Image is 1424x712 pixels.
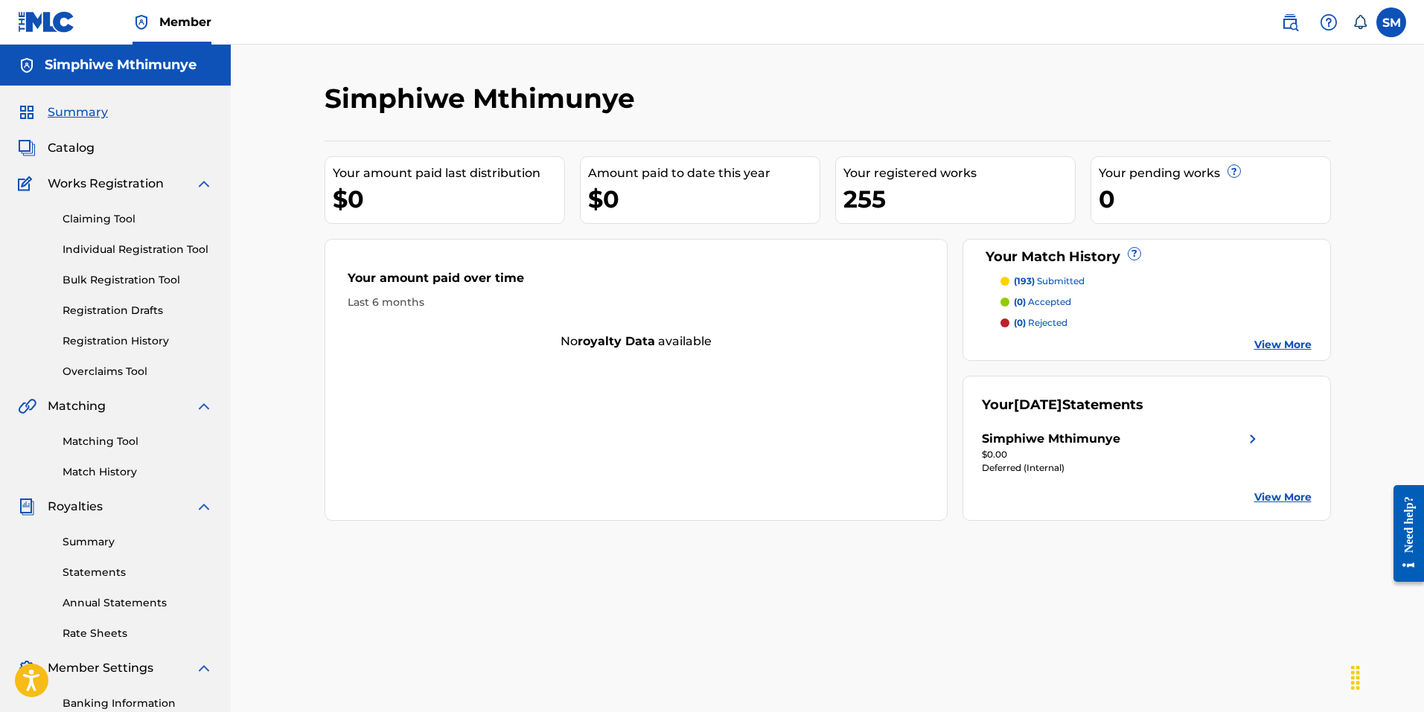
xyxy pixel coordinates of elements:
a: Claiming Tool [63,211,213,227]
div: Deferred (Internal) [982,461,1262,475]
div: Simphiwe Mthimunye [982,430,1120,448]
img: Matching [18,397,36,415]
span: Matching [48,397,106,415]
span: [DATE] [1014,397,1062,413]
strong: royalty data [578,334,655,348]
div: Your pending works [1099,164,1330,182]
p: rejected [1014,316,1067,330]
a: Bulk Registration Tool [63,272,213,288]
div: No available [325,333,948,350]
p: submitted [1014,275,1085,288]
h5: Simphiwe Mthimunye [45,57,197,74]
img: expand [195,175,213,193]
div: Drag [1344,655,1367,700]
div: Help [1314,7,1344,37]
a: Match History [63,464,213,480]
img: right chevron icon [1244,430,1262,448]
img: Accounts [18,57,36,74]
a: Matching Tool [63,434,213,449]
span: ? [1228,165,1240,177]
iframe: Chat Widget [1350,641,1424,712]
img: Royalties [18,498,36,516]
span: Member Settings [48,659,153,677]
div: Your Statements [982,395,1143,415]
img: Works Registration [18,175,37,193]
a: Summary [63,534,213,550]
span: (193) [1014,275,1035,286]
a: Banking Information [63,696,213,711]
img: help [1320,13,1338,31]
div: Your amount paid over time [348,269,925,295]
a: Statements [63,565,213,580]
a: View More [1254,490,1312,505]
img: expand [195,397,213,415]
div: 255 [843,182,1075,216]
div: User Menu [1376,7,1406,37]
a: SummarySummary [18,103,108,121]
a: (193) submitted [1000,275,1312,288]
a: View More [1254,337,1312,353]
span: Royalties [48,498,103,516]
div: Your registered works [843,164,1075,182]
img: Catalog [18,139,36,157]
div: 0 [1099,182,1330,216]
img: MLC Logo [18,11,75,33]
p: accepted [1014,295,1071,309]
a: Registration Drafts [63,303,213,318]
a: (0) accepted [1000,295,1312,309]
img: Summary [18,103,36,121]
a: (0) rejected [1000,316,1312,330]
div: $0 [588,182,820,216]
span: Member [159,13,211,31]
span: Works Registration [48,175,164,193]
img: expand [195,498,213,516]
div: Last 6 months [348,295,925,310]
img: search [1281,13,1299,31]
div: $0.00 [982,448,1262,461]
img: expand [195,659,213,677]
a: Annual Statements [63,595,213,611]
a: Public Search [1275,7,1305,37]
a: Registration History [63,333,213,349]
div: $0 [333,182,564,216]
span: ? [1128,248,1140,260]
div: Your amount paid last distribution [333,164,564,182]
span: Catalog [48,139,95,157]
div: Notifications [1353,15,1367,30]
a: Simphiwe Mthimunyeright chevron icon$0.00Deferred (Internal) [982,430,1262,475]
h2: Simphiwe Mthimunye [325,82,642,115]
a: Overclaims Tool [63,364,213,379]
a: Individual Registration Tool [63,242,213,257]
span: (0) [1014,317,1026,328]
a: CatalogCatalog [18,139,95,157]
div: Amount paid to date this year [588,164,820,182]
img: Top Rightsholder [132,13,150,31]
a: Rate Sheets [63,626,213,641]
div: Your Match History [982,247,1312,267]
iframe: Resource Center [1382,473,1424,593]
span: Summary [48,103,108,121]
span: (0) [1014,296,1026,307]
img: Member Settings [18,659,36,677]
